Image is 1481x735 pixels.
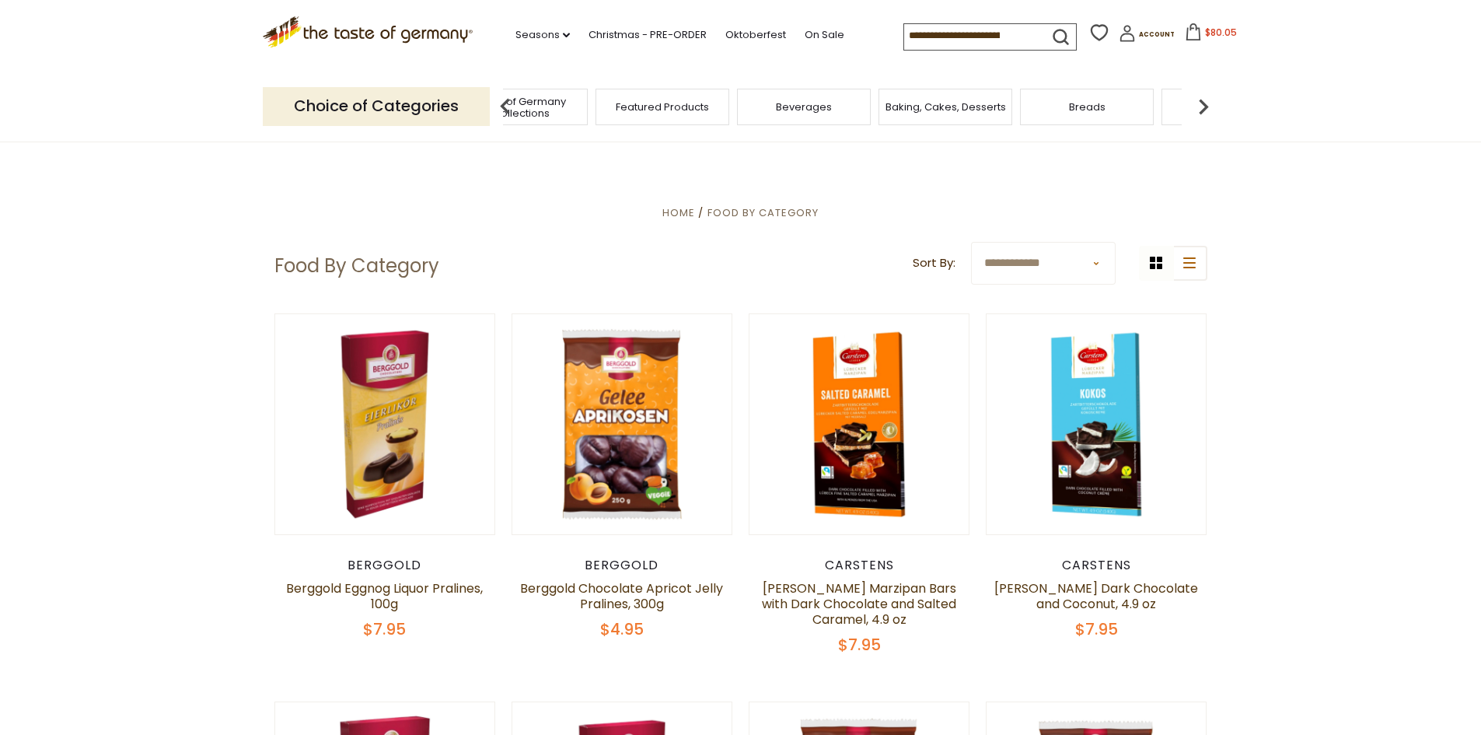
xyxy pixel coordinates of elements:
div: Berggold [274,558,496,573]
span: $7.95 [363,618,406,640]
img: previous arrow [490,91,521,122]
a: Christmas - PRE-ORDER [589,26,707,44]
a: Berggold Eggnog Liquor Pralines, 100g [286,579,483,613]
span: $7.95 [838,634,881,656]
a: Oktoberfest [725,26,786,44]
a: Featured Products [616,101,709,113]
img: Carstens Luebecker Dark Chocolate and Coconut, 4.9 oz [987,314,1207,534]
span: Account [1139,30,1175,39]
a: Breads [1069,101,1106,113]
a: Home [662,205,695,220]
div: Carstens [986,558,1207,573]
a: [PERSON_NAME] Marzipan Bars with Dark Chocolate and Salted Caramel, 4.9 oz [762,579,956,628]
a: Seasons [515,26,570,44]
h1: Food By Category [274,254,439,278]
span: $7.95 [1075,618,1118,640]
img: Berggold Chocolate Apricot Jelly Pralines, 300g [512,314,732,534]
img: next arrow [1188,91,1219,122]
a: Taste of Germany Collections [459,96,583,119]
span: $4.95 [600,618,644,640]
span: $80.05 [1205,26,1237,39]
label: Sort By: [913,254,955,273]
div: Berggold [512,558,733,573]
div: Carstens [749,558,970,573]
a: [PERSON_NAME] Dark Chocolate and Coconut, 4.9 oz [994,579,1198,613]
a: Food By Category [707,205,819,220]
p: Choice of Categories [263,87,490,125]
button: $80.05 [1178,23,1244,47]
a: Account [1119,25,1175,47]
img: Carstens Luebecker Marzipan Bars with Dark Chocolate and Salted Caramel, 4.9 oz [749,314,969,534]
a: Berggold Chocolate Apricot Jelly Pralines, 300g [520,579,723,613]
a: On Sale [805,26,844,44]
a: Baking, Cakes, Desserts [885,101,1006,113]
a: Beverages [776,101,832,113]
img: Berggold Eggnog Liquor Pralines, 100g [275,314,495,534]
